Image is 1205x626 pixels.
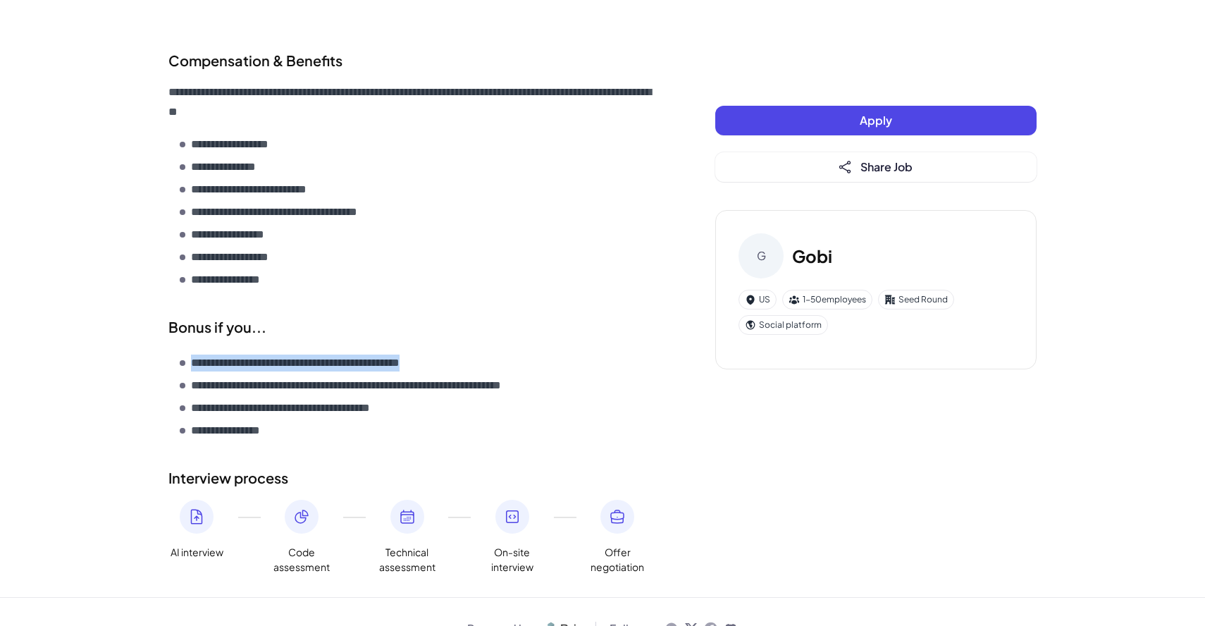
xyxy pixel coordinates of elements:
div: Bonus if you... [168,317,659,338]
span: AI interview [171,545,223,560]
span: On-site interview [484,545,540,575]
div: US [739,290,777,309]
span: Code assessment [273,545,330,575]
button: Apply [715,106,1037,135]
div: Compensation & Benefits [168,50,659,71]
h3: Gobi [792,243,832,269]
span: Apply [860,113,892,128]
button: Share Job [715,152,1037,182]
div: 1-50 employees [782,290,872,309]
h2: Interview process [168,467,659,489]
span: Share Job [860,159,913,174]
div: Social platform [739,315,828,335]
span: Offer negotiation [589,545,645,575]
div: Seed Round [878,290,954,309]
div: G [739,233,784,278]
span: Technical assessment [379,545,435,575]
